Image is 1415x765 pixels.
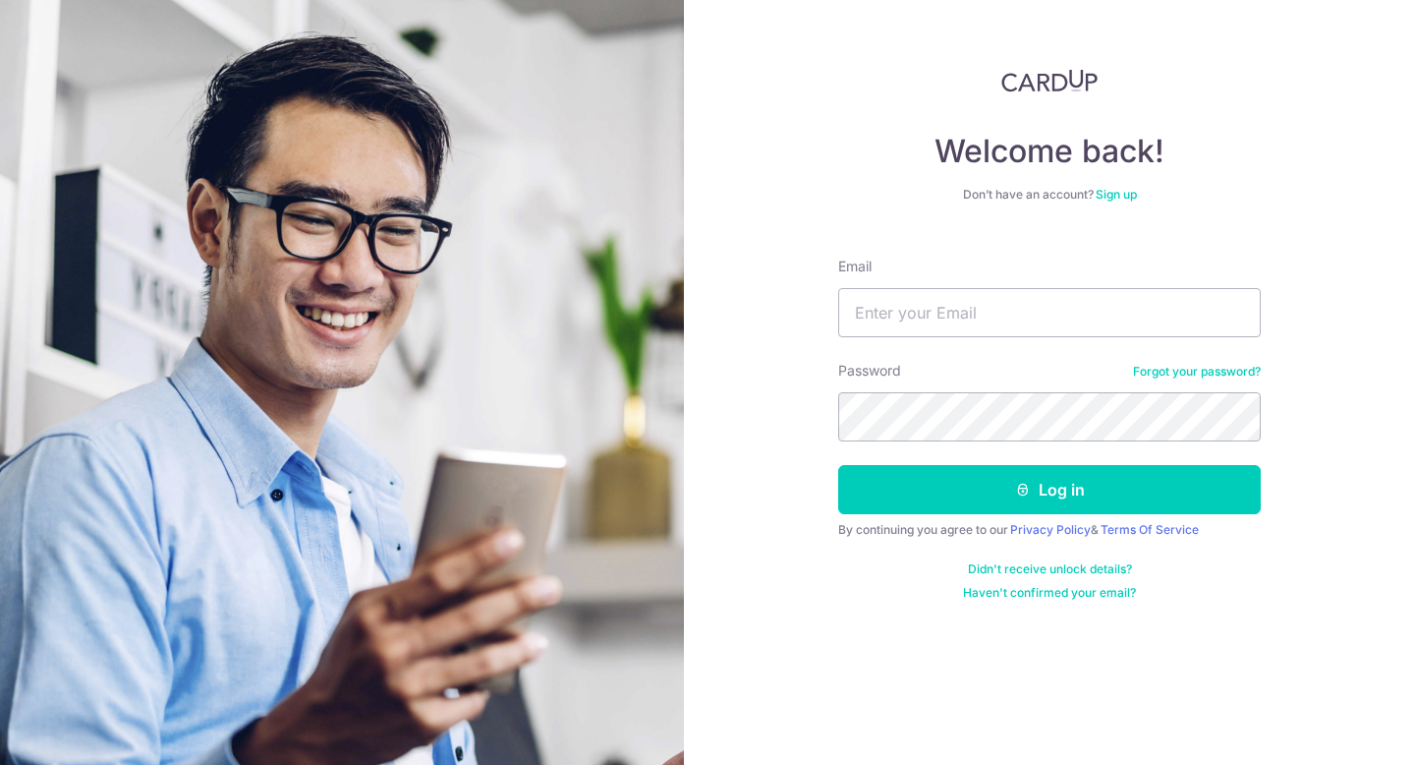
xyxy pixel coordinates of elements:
[838,361,901,381] label: Password
[838,187,1261,203] div: Don’t have an account?
[1010,522,1091,537] a: Privacy Policy
[968,561,1132,577] a: Didn't receive unlock details?
[838,288,1261,337] input: Enter your Email
[838,522,1261,538] div: By continuing you agree to our &
[838,257,872,276] label: Email
[1133,364,1261,380] a: Forgot your password?
[838,132,1261,171] h4: Welcome back!
[1001,69,1098,92] img: CardUp Logo
[963,585,1136,601] a: Haven't confirmed your email?
[1096,187,1137,202] a: Sign up
[1101,522,1199,537] a: Terms Of Service
[838,465,1261,514] button: Log in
